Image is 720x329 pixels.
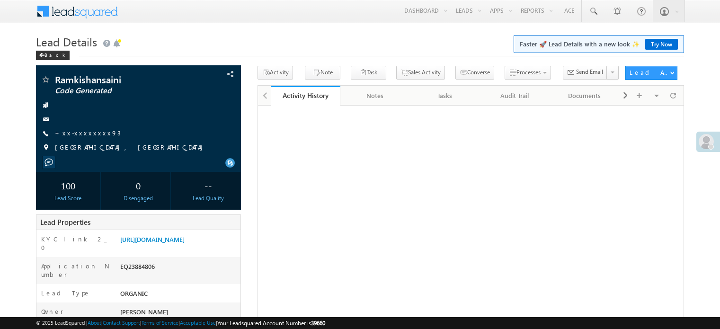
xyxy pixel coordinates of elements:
span: [GEOGRAPHIC_DATA], [GEOGRAPHIC_DATA] [55,143,207,152]
button: Lead Actions [625,66,677,80]
div: Notes [348,90,401,101]
a: Tasks [410,86,480,106]
span: Processes [516,69,541,76]
label: Application Number [41,262,110,279]
div: -- [178,177,238,194]
button: Converse [455,66,494,80]
span: 39660 [311,320,325,327]
div: Lead Quality [178,194,238,203]
a: Audit Trail [480,86,550,106]
span: Lead Properties [40,217,90,227]
a: [URL][DOMAIN_NAME] [120,235,185,243]
a: Back [36,50,74,58]
button: Sales Activity [396,66,445,80]
a: Activity History [271,86,340,106]
button: Send Email [563,66,607,80]
a: Contact Support [103,320,140,326]
span: [PERSON_NAME] [120,308,168,316]
div: EQ23884806 [118,262,240,275]
a: Notes [340,86,410,106]
span: Faster 🚀 Lead Details with a new look ✨ [520,39,678,49]
div: Back [36,51,70,60]
a: Documents [550,86,620,106]
div: Audit Trail [488,90,541,101]
div: Lead Actions [630,68,670,77]
span: Code Generated [55,86,182,96]
a: Terms of Service [142,320,178,326]
a: About [88,320,101,326]
div: Activity History [278,91,333,100]
span: Send Email [576,68,603,76]
div: Documents [558,90,611,101]
div: 0 [108,177,168,194]
label: Owner [41,307,63,316]
span: Your Leadsquared Account Number is [217,320,325,327]
label: Lead Type [41,289,90,297]
label: KYC link 2_0 [41,235,110,252]
button: Processes [505,66,551,80]
span: Ramkishansaini [55,75,182,84]
button: Note [305,66,340,80]
div: Lead Score [38,194,98,203]
div: ORGANIC [118,289,240,302]
a: +xx-xxxxxxxx93 [55,129,121,137]
a: Acceptable Use [180,320,216,326]
button: Activity [258,66,293,80]
div: Tasks [418,90,471,101]
div: 100 [38,177,98,194]
button: Task [351,66,386,80]
div: Disengaged [108,194,168,203]
a: Try Now [645,39,678,50]
span: Lead Details [36,34,97,49]
span: © 2025 LeadSquared | | | | | [36,319,325,328]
